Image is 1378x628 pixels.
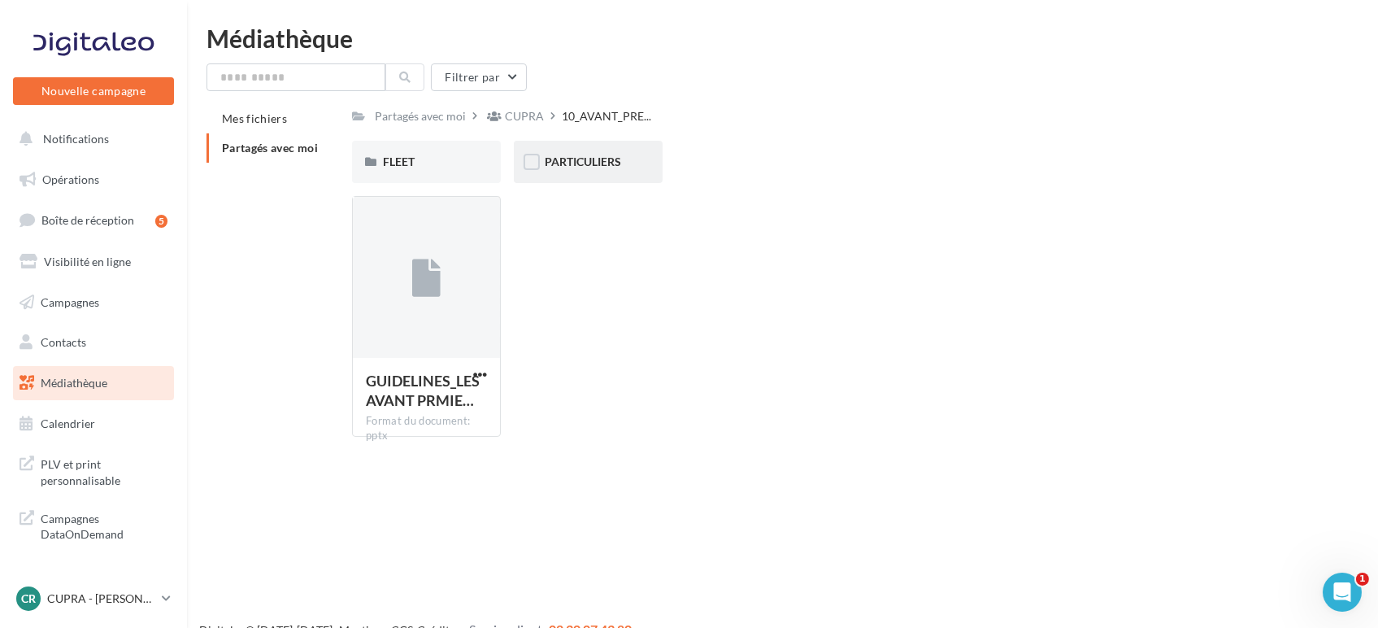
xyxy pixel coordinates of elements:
[10,245,177,279] a: Visibilité en ligne
[10,163,177,197] a: Opérations
[431,63,527,91] button: Filtrer par
[222,141,318,155] span: Partagés avec moi
[10,203,177,238] a: Boîte de réception5
[383,155,415,168] span: FLEET
[505,108,544,124] div: CUPRA
[545,155,621,168] span: PARTICULIERS
[41,416,95,430] span: Calendrier
[10,407,177,441] a: Calendrier
[366,372,480,409] span: GUIDELINES_LES AVANT PRMIERES CUPRA & VENTES PRIVEES SEAT
[1356,573,1369,586] span: 1
[366,414,487,443] div: Format du document: pptx
[41,508,167,543] span: Campagnes DataOnDemand
[155,215,167,228] div: 5
[222,111,287,125] span: Mes fichiers
[41,376,107,390] span: Médiathèque
[41,453,167,488] span: PLV et print personnalisable
[41,294,99,308] span: Campagnes
[47,591,155,607] p: CUPRA - [PERSON_NAME]
[44,255,131,268] span: Visibilité en ligne
[42,172,99,186] span: Opérations
[562,108,651,124] span: 10_AVANT_PRE...
[10,286,177,320] a: Campagnes
[13,583,174,614] a: CR CUPRA - [PERSON_NAME]
[10,501,177,549] a: Campagnes DataOnDemand
[10,122,171,156] button: Notifications
[43,132,109,146] span: Notifications
[21,591,36,607] span: CR
[1323,573,1362,612] iframe: Intercom live chat
[41,335,86,349] span: Contacts
[375,108,466,124] div: Partagés avec moi
[13,77,174,105] button: Nouvelle campagne
[206,26,1358,50] div: Médiathèque
[10,366,177,400] a: Médiathèque
[10,447,177,495] a: PLV et print personnalisable
[10,325,177,360] a: Contacts
[41,213,134,227] span: Boîte de réception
